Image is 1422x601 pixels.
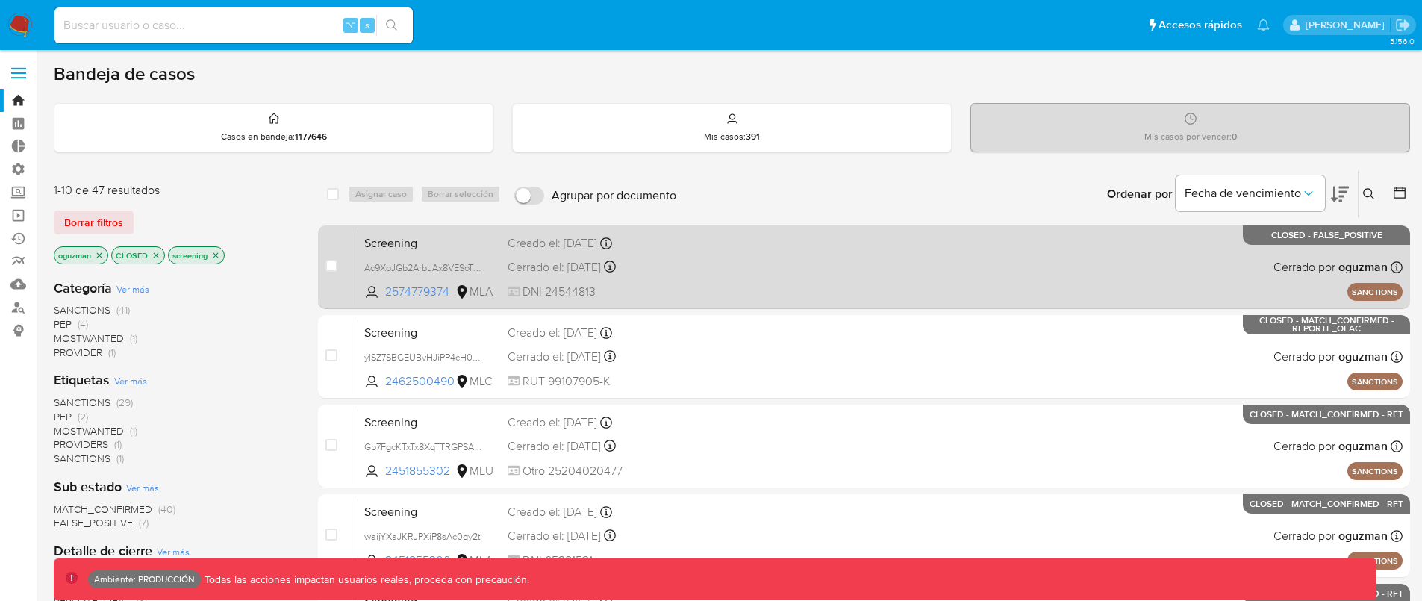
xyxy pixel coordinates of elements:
[201,573,529,587] p: Todas las acciones impactan usuarios reales, proceda con precaución.
[376,15,407,36] button: search-icon
[1159,17,1242,33] span: Accesos rápidos
[345,18,356,32] span: ⌥
[1395,17,1411,33] a: Salir
[1257,19,1270,31] a: Notificaciones
[365,18,369,32] span: s
[54,16,413,35] input: Buscar usuario o caso...
[94,576,195,582] p: Ambiente: PRODUCCIÓN
[1306,18,1390,32] p: omar.guzman@mercadolibre.com.co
